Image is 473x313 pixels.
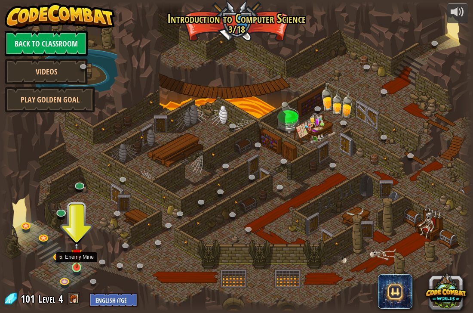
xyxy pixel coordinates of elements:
a: Back to Classroom [5,31,88,56]
span: Level [38,292,55,306]
span: 101 [21,292,37,306]
img: CodeCombat - Learn how to code by playing a game [5,3,115,29]
button: Adjust volume [447,3,468,23]
img: level-banner-unstarted.png [71,241,83,268]
a: Play Golden Goal [5,87,95,112]
span: 4 [58,292,63,306]
a: Videos [5,59,88,84]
